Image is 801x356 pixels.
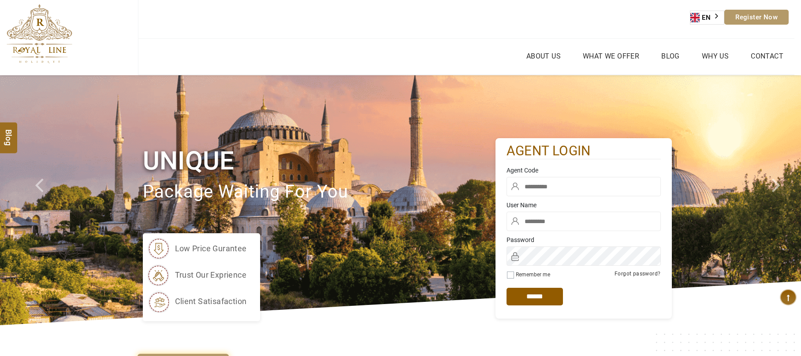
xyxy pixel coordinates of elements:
[147,290,247,312] li: client satisafaction
[3,129,15,136] span: Blog
[724,10,789,25] a: Register Now
[147,238,247,260] li: low price gurantee
[659,50,682,62] a: Blog
[516,272,550,278] label: Remember me
[761,75,801,325] a: Check next image
[615,271,660,277] a: Forgot password?
[700,50,731,62] a: Why Us
[143,144,496,177] h1: Unique
[507,143,661,160] h2: agent login
[143,177,496,207] p: package waiting for you
[690,11,724,25] div: Language
[524,50,563,62] a: About Us
[507,235,661,244] label: Password
[507,166,661,175] label: Agent Code
[690,11,724,24] a: EN
[24,75,64,325] a: Check next prev
[749,50,786,62] a: Contact
[690,11,724,25] aside: Language selected: English
[7,4,72,63] img: The Royal Line Holidays
[147,264,247,286] li: trust our exprience
[581,50,641,62] a: What we Offer
[507,201,661,209] label: User Name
